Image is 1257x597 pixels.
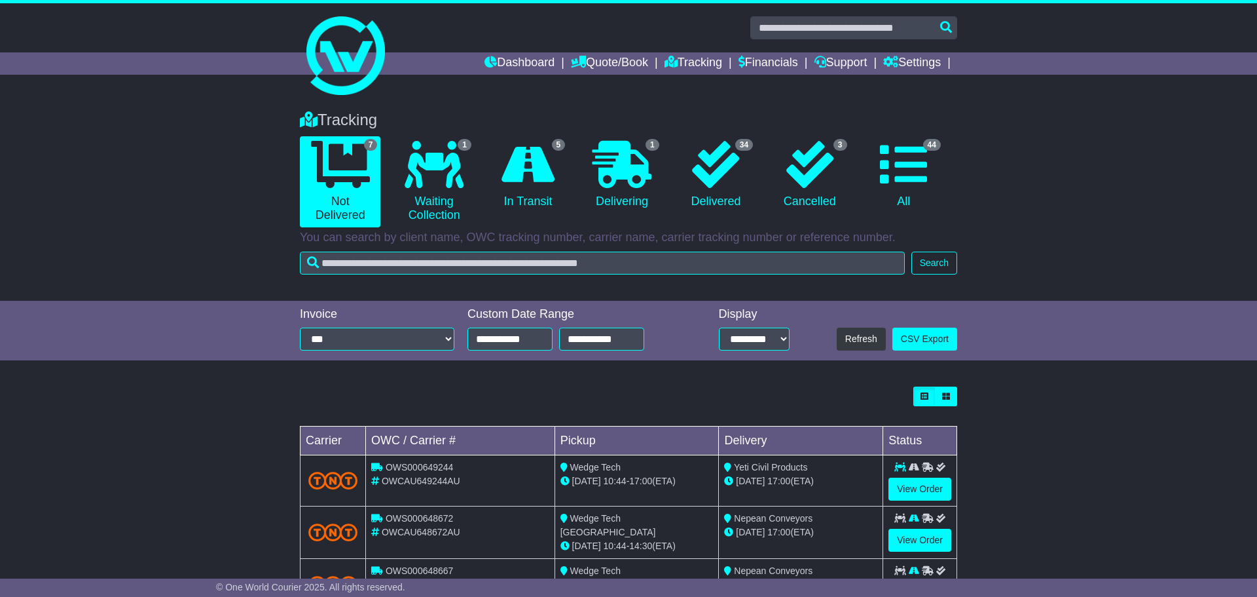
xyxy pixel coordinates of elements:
a: Dashboard [484,52,555,75]
span: 17:00 [629,476,652,486]
span: 5 [552,139,566,151]
div: (ETA) [724,526,877,539]
img: TNT_Domestic.png [308,524,357,541]
p: You can search by client name, OWC tracking number, carrier name, carrier tracking number or refe... [300,231,957,245]
div: Custom Date Range [467,307,678,322]
img: TNT_Domestic.png [308,472,357,490]
span: 10:44 [604,476,627,486]
span: OWS000648672 [386,513,454,524]
a: 5 In Transit [488,136,568,214]
span: Wedge Tech [GEOGRAPHIC_DATA] [560,513,656,537]
span: 10:44 [604,541,627,551]
a: Quote/Book [571,52,648,75]
a: 44 All [864,136,944,214]
span: Nepean Conveyors [734,513,812,524]
a: 7 Not Delivered [300,136,380,227]
a: 34 Delivered [676,136,756,214]
td: Pickup [555,427,719,455]
a: View Order [888,478,951,501]
div: Display [719,307,790,322]
span: 17:00 [767,476,790,486]
td: OWC / Carrier # [366,427,555,455]
span: 44 [923,139,941,151]
span: Yeti Civil Products [734,462,807,472]
div: Tracking [293,111,964,130]
a: Financials [738,52,798,75]
div: - (ETA) [560,539,714,553]
span: [DATE] [572,476,601,486]
a: Support [814,52,867,75]
td: Status [883,427,957,455]
span: 34 [735,139,753,151]
div: Invoice [300,307,454,322]
a: View Order [888,529,951,552]
span: Nepean Conveyors [734,566,812,576]
button: Search [911,252,957,275]
img: TNT_Domestic.png [308,576,357,594]
span: OWS000648667 [386,566,454,576]
div: - (ETA) [560,474,714,488]
span: [DATE] [736,527,765,537]
span: OWS000649244 [386,462,454,472]
a: 1 Delivering [581,136,662,214]
span: OWCAU649244AU [382,476,460,486]
span: © One World Courier 2025. All rights reserved. [216,582,405,592]
span: 14:30 [629,541,652,551]
td: Carrier [301,427,366,455]
a: 1 Waiting Collection [393,136,474,227]
a: Settings [883,52,941,75]
span: Wedge Tech [GEOGRAPHIC_DATA] [560,566,656,590]
button: Refresh [837,328,886,351]
span: 1 [646,139,659,151]
div: (ETA) [724,474,877,488]
a: Tracking [665,52,722,75]
td: Delivery [719,427,883,455]
span: OWCAU648672AU [382,527,460,537]
span: [DATE] [736,476,765,486]
a: CSV Export [892,328,957,351]
span: [DATE] [572,541,601,551]
span: Wedge Tech [570,462,621,472]
span: 7 [364,139,378,151]
a: 3 Cancelled [769,136,850,214]
span: 1 [458,139,471,151]
span: 17:00 [767,527,790,537]
span: 3 [833,139,847,151]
